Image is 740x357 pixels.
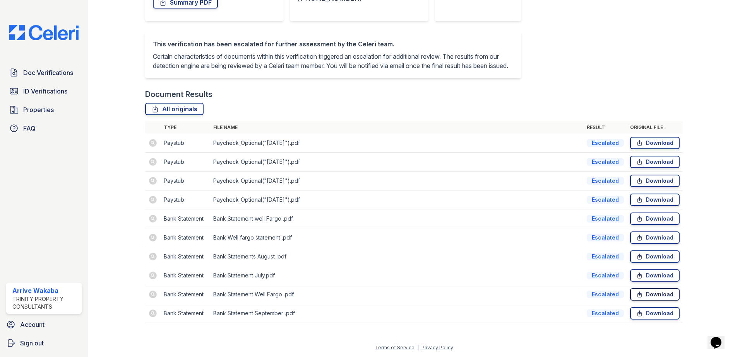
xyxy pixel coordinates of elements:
[6,102,82,117] a: Properties
[210,247,584,266] td: Bank Statements August .pdf
[210,209,584,228] td: Bank Statement well Fargo .pdf
[153,52,514,70] p: Certain characteristics of documents within this verification triggered an escalation for additio...
[210,190,584,209] td: Paycheck_Optional("[DATE]").pdf
[587,309,624,317] div: Escalated
[20,320,45,329] span: Account
[161,247,210,266] td: Bank Statement
[161,228,210,247] td: Bank Statement
[630,250,680,263] a: Download
[630,288,680,301] a: Download
[153,39,514,49] div: This verification has been escalated for further assessment by the Celeri team.
[161,285,210,304] td: Bank Statement
[587,215,624,223] div: Escalated
[6,83,82,99] a: ID Verifications
[630,269,680,282] a: Download
[417,345,419,350] div: |
[3,25,85,40] img: CE_Logo_Blue-a8612792a0a2168367f1c8372b55b34899dd931a85d93a1a3d3e32e68fde9ad4.png
[210,304,584,323] td: Bank Statement September .pdf
[23,105,54,114] span: Properties
[145,89,212,100] div: Document Results
[587,253,624,260] div: Escalated
[210,153,584,172] td: Paycheck_Optional("[DATE]").pdf
[161,153,210,172] td: Paystub
[12,295,79,311] div: Trinity Property Consultants
[630,137,680,149] a: Download
[161,190,210,209] td: Paystub
[587,196,624,204] div: Escalated
[375,345,415,350] a: Terms of Service
[630,156,680,168] a: Download
[210,121,584,134] th: File name
[161,121,210,134] th: Type
[23,87,67,96] span: ID Verifications
[161,172,210,190] td: Paystub
[630,212,680,225] a: Download
[587,177,624,185] div: Escalated
[587,158,624,166] div: Escalated
[161,209,210,228] td: Bank Statement
[421,345,453,350] a: Privacy Policy
[210,266,584,285] td: Bank Statement July.pdf
[587,291,624,298] div: Escalated
[6,121,82,136] a: FAQ
[587,139,624,147] div: Escalated
[627,121,683,134] th: Original file
[3,317,85,332] a: Account
[587,272,624,279] div: Escalated
[584,121,627,134] th: Result
[161,304,210,323] td: Bank Statement
[210,172,584,190] td: Paycheck_Optional("[DATE]").pdf
[3,335,85,351] a: Sign out
[6,65,82,80] a: Doc Verifications
[161,134,210,153] td: Paystub
[587,234,624,241] div: Escalated
[145,103,204,115] a: All originals
[23,124,36,133] span: FAQ
[20,338,44,348] span: Sign out
[161,266,210,285] td: Bank Statement
[210,285,584,304] td: Bank Statement Well Fargo .pdf
[12,286,79,295] div: Arrive Wakaba
[630,194,680,206] a: Download
[210,134,584,153] td: Paycheck_Optional("[DATE]").pdf
[630,307,680,320] a: Download
[23,68,73,77] span: Doc Verifications
[210,228,584,247] td: Bank Well fargo statement .pdf
[707,326,732,349] iframe: chat widget
[630,231,680,244] a: Download
[630,175,680,187] a: Download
